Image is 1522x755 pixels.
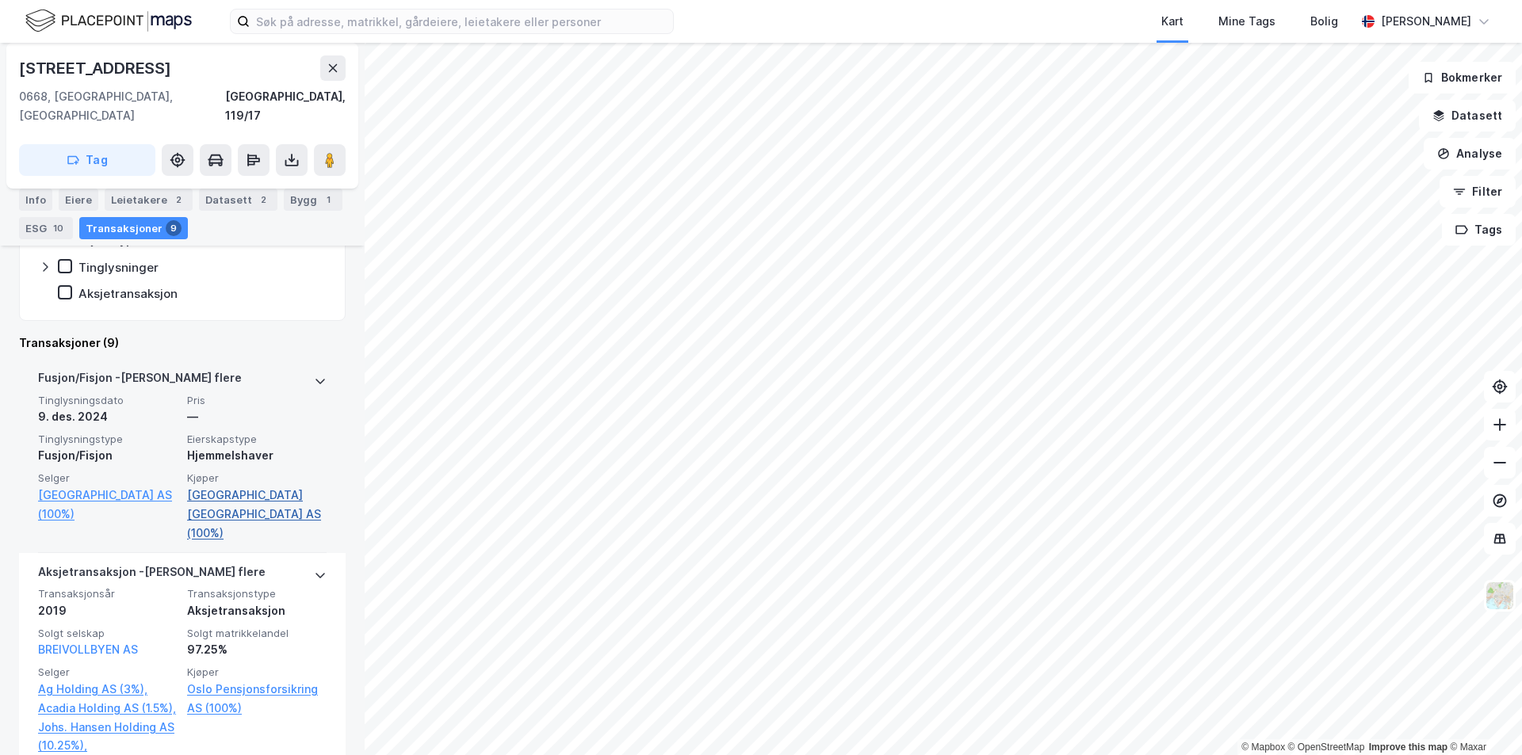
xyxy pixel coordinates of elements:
[38,407,178,426] div: 9. des. 2024
[1442,214,1516,246] button: Tags
[1241,742,1285,753] a: Mapbox
[1218,12,1275,31] div: Mine Tags
[25,7,192,35] img: logo.f888ab2527a4732fd821a326f86c7f29.svg
[225,87,346,125] div: [GEOGRAPHIC_DATA], 119/17
[78,260,159,275] div: Tinglysninger
[38,587,178,601] span: Transaksjonsår
[79,217,188,239] div: Transaksjoner
[19,87,225,125] div: 0668, [GEOGRAPHIC_DATA], [GEOGRAPHIC_DATA]
[1419,100,1516,132] button: Datasett
[1288,742,1365,753] a: OpenStreetMap
[1443,679,1522,755] iframe: Chat Widget
[19,217,73,239] div: ESG
[19,144,155,176] button: Tag
[19,334,346,353] div: Transaksjoner (9)
[38,446,178,465] div: Fusjon/Fisjon
[38,394,178,407] span: Tinglysningsdato
[187,627,327,640] span: Solgt matrikkelandel
[187,601,327,620] div: Aksjetransaksjon
[38,680,178,699] a: Ag Holding AS (3%),
[38,368,242,394] div: Fusjon/Fisjon - [PERSON_NAME] flere
[187,471,327,485] span: Kjøper
[1485,581,1515,611] img: Z
[38,562,266,588] div: Aksjetransaksjon - [PERSON_NAME] flere
[187,446,327,465] div: Hjemmelshaver
[19,189,52,211] div: Info
[38,433,178,446] span: Tinglysningstype
[1409,62,1516,93] button: Bokmerker
[187,407,327,426] div: —
[187,394,327,407] span: Pris
[38,486,178,524] a: [GEOGRAPHIC_DATA] AS (100%)
[38,601,178,620] div: 2019
[170,192,186,208] div: 2
[187,486,327,543] a: [GEOGRAPHIC_DATA] [GEOGRAPHIC_DATA] AS (100%)
[1369,742,1447,753] a: Improve this map
[105,189,193,211] div: Leietakere
[38,665,178,679] span: Selger
[187,433,327,446] span: Eierskapstype
[187,680,327,718] a: Oslo Pensjonsforsikring AS (100%)
[38,643,138,656] a: BREIVOLLBYEN AS
[187,665,327,679] span: Kjøper
[187,640,327,659] div: 97.25%
[1310,12,1338,31] div: Bolig
[199,189,277,211] div: Datasett
[166,220,182,236] div: 9
[320,192,336,208] div: 1
[19,55,174,81] div: [STREET_ADDRESS]
[1381,12,1471,31] div: [PERSON_NAME]
[250,10,673,33] input: Søk på adresse, matrikkel, gårdeiere, leietakere eller personer
[50,220,67,236] div: 10
[38,471,178,485] span: Selger
[1424,138,1516,170] button: Analyse
[38,699,178,718] a: Acadia Holding AS (1.5%),
[255,192,271,208] div: 2
[1161,12,1184,31] div: Kart
[59,189,98,211] div: Eiere
[1440,176,1516,208] button: Filter
[284,189,342,211] div: Bygg
[78,286,178,301] div: Aksjetransaksjon
[38,627,178,640] span: Solgt selskap
[187,587,327,601] span: Transaksjonstype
